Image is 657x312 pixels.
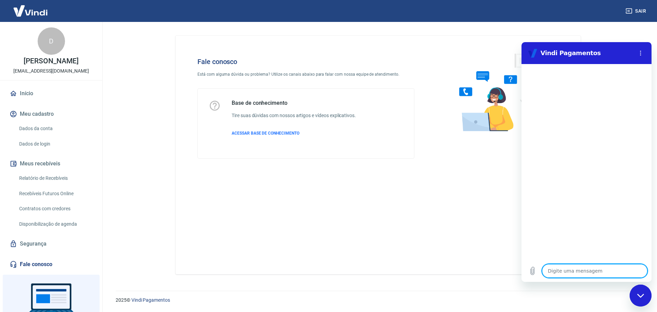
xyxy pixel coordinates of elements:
[8,257,94,272] a: Fale conosco
[24,58,78,65] p: [PERSON_NAME]
[630,285,652,307] iframe: Botão para abrir a janela de mensagens, conversa em andamento
[624,5,649,17] button: Sair
[8,86,94,101] a: Início
[13,67,89,75] p: [EMAIL_ADDRESS][DOMAIN_NAME]
[16,137,94,151] a: Dados de login
[8,156,94,171] button: Meus recebíveis
[131,297,170,303] a: Vindi Pagamentos
[446,47,550,138] img: Fale conosco
[16,202,94,216] a: Contratos com credores
[38,27,65,55] div: D
[16,187,94,201] a: Recebíveis Futuros Online
[197,71,414,77] p: Está com alguma dúvida ou problema? Utilize os canais abaixo para falar com nossa equipe de atend...
[8,107,94,122] button: Meu cadastro
[16,171,94,185] a: Relatório de Recebíveis
[8,0,53,21] img: Vindi
[16,122,94,136] a: Dados da conta
[232,131,299,136] span: ACESSAR BASE DE CONHECIMENTO
[8,236,94,251] a: Segurança
[16,217,94,231] a: Disponibilização de agenda
[197,58,414,66] h4: Fale conosco
[232,130,356,136] a: ACESSAR BASE DE CONHECIMENTO
[232,112,356,119] h6: Tire suas dúvidas com nossos artigos e vídeos explicativos.
[521,42,652,282] iframe: Janela de mensagens
[116,297,641,304] p: 2025 ©
[232,100,356,107] h5: Base de conhecimento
